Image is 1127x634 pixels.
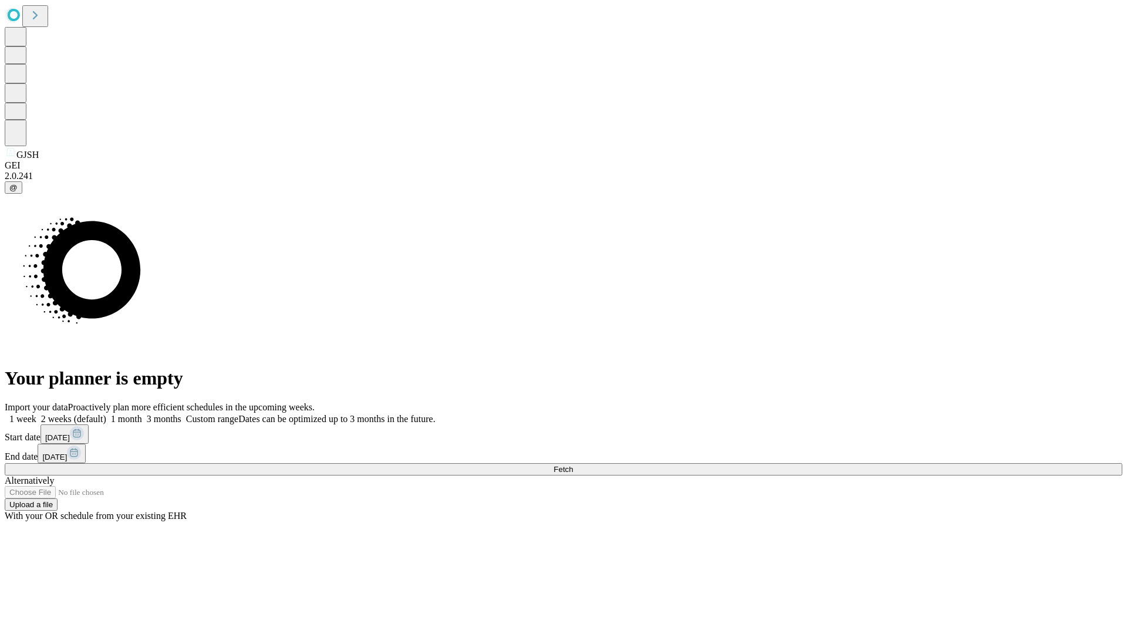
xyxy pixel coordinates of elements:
span: 3 months [147,414,181,424]
span: 2 weeks (default) [41,414,106,424]
div: 2.0.241 [5,171,1122,181]
span: Import your data [5,402,68,412]
span: [DATE] [45,433,70,442]
span: [DATE] [42,453,67,461]
button: [DATE] [41,424,89,444]
span: Proactively plan more efficient schedules in the upcoming weeks. [68,402,315,412]
span: GJSH [16,150,39,160]
span: 1 month [111,414,142,424]
h1: Your planner is empty [5,367,1122,389]
button: Fetch [5,463,1122,475]
span: Custom range [186,414,238,424]
button: Upload a file [5,498,58,511]
span: @ [9,183,18,192]
div: GEI [5,160,1122,171]
button: [DATE] [38,444,86,463]
span: Alternatively [5,475,54,485]
span: Dates can be optimized up to 3 months in the future. [238,414,435,424]
div: End date [5,444,1122,463]
span: 1 week [9,414,36,424]
span: Fetch [554,465,573,474]
span: With your OR schedule from your existing EHR [5,511,187,521]
button: @ [5,181,22,194]
div: Start date [5,424,1122,444]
